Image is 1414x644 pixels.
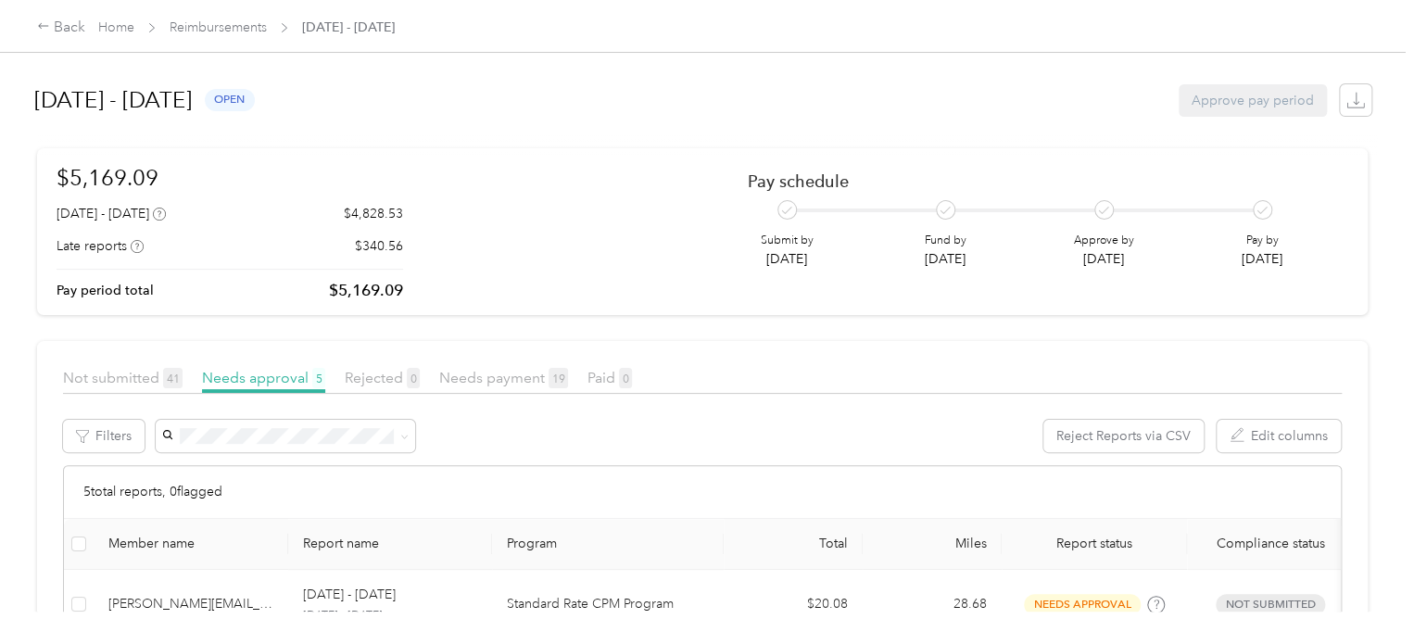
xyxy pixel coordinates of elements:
p: $4,828.53 [344,204,403,223]
button: Edit columns [1217,420,1341,452]
span: 41 [163,368,183,388]
p: [DATE] [761,249,814,269]
td: 28.68 [863,570,1002,640]
th: Member name [94,519,288,570]
div: Total [739,536,848,551]
span: Report status [1016,536,1172,551]
span: Needs approval [202,369,325,386]
span: Needs payment [439,369,568,386]
th: Program [492,519,724,570]
p: Pay period total [57,281,154,300]
th: Report name [288,519,492,570]
p: Standard Rate CPM Program [507,594,709,614]
span: 0 [619,368,632,388]
div: Miles [877,536,987,551]
h1: $5,169.09 [57,161,403,194]
div: Late reports [57,236,144,256]
a: Home [98,19,134,35]
h1: [DATE] - [DATE] [34,78,192,122]
span: Compliance status [1202,536,1339,551]
span: Rejected [345,369,420,386]
div: 5 total reports, 0 flagged [64,466,1341,519]
button: Reject Reports via CSV [1043,420,1204,452]
button: Filters [63,420,145,452]
div: [PERSON_NAME][EMAIL_ADDRESS][DOMAIN_NAME] [108,594,273,614]
span: Not submitted [1216,594,1325,615]
p: Submit by [761,233,814,249]
span: 0 [407,368,420,388]
p: Pay by [1242,233,1282,249]
span: [DATE] - [DATE] [302,18,395,37]
p: [DATE] [1242,249,1282,269]
span: open [205,89,255,110]
td: $20.08 [724,570,863,640]
span: Not submitted [63,369,183,386]
p: Fund by [925,233,966,249]
p: [DATE] [925,249,966,269]
span: Paid [587,369,632,386]
p: Approve by [1074,233,1134,249]
p: [DATE] - [DATE] [303,585,396,605]
iframe: Everlance-gr Chat Button Frame [1310,540,1414,644]
h2: Pay schedule [748,171,1316,191]
td: Standard Rate CPM Program [492,570,724,640]
p: $5,169.09 [329,279,403,302]
p: $340.56 [355,236,403,256]
div: Back [37,17,85,39]
div: [DATE] - [DATE] [57,204,166,223]
span: 19 [549,368,568,388]
div: Member name [108,536,273,551]
span: 5 [312,368,325,388]
p: [DATE] [1074,249,1134,269]
span: needs approval [1024,594,1141,615]
p: [DATE] - [DATE] [303,608,477,625]
a: Reimbursements [170,19,267,35]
